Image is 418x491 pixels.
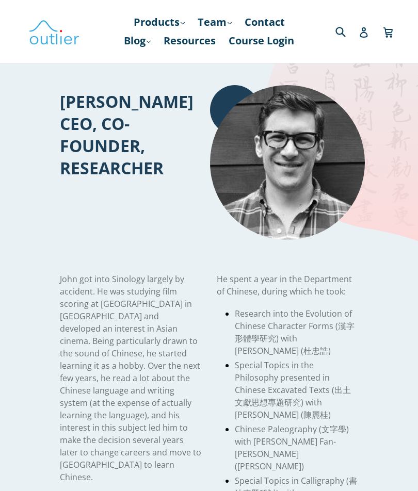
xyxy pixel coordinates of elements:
a: Blog [119,31,156,50]
h1: [PERSON_NAME] CEO, CO-FOUNDER, RESEARCHER [60,90,201,179]
a: Resources [158,31,221,50]
span: He spent a year in the Department of Chinese, during which he took: [217,273,352,297]
a: Course Login [223,31,299,50]
a: Products [128,13,190,31]
span: Special Topics in the Philosophy presented in Chinese Excavated Texts (出土文獻思想專題研究) with [PERSON_N... [235,359,351,420]
span: ohn got into Sinology largely by accident. He was studying film scoring at [GEOGRAPHIC_DATA] in [... [60,273,201,483]
a: Contact [239,13,290,31]
span: Research into the Evolution of Chinese Character Forms (漢字形體學研究) with [PERSON_NAME] (杜忠誥) [235,308,355,356]
a: Team [192,13,237,31]
img: Outlier Linguistics [28,17,80,46]
input: Search [333,21,361,42]
span: Chinese Paleography (文字學) with [PERSON_NAME] Fan-[PERSON_NAME] ([PERSON_NAME]) [235,423,349,472]
span: J [60,273,62,285]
